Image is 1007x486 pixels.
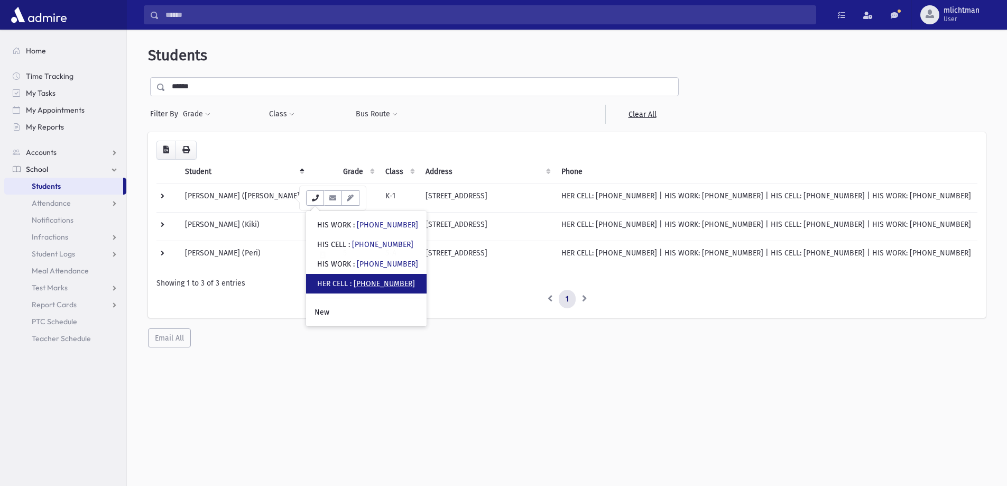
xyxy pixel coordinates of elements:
span: Report Cards [32,300,77,309]
span: Home [26,46,46,56]
th: Address: activate to sort column ascending [419,160,555,184]
a: Attendance [4,195,126,212]
a: Accounts [4,144,126,161]
a: [PHONE_NUMBER] [354,279,415,288]
button: Class [269,105,295,124]
span: Filter By [150,108,182,120]
a: Student Logs [4,245,126,262]
a: Infractions [4,228,126,245]
a: School [4,161,126,178]
td: HER CELL: [PHONE_NUMBER] | HIS WORK: [PHONE_NUMBER] | HIS CELL: [PHONE_NUMBER] | HIS WORK: [PHONE... [555,241,977,269]
span: My Appointments [26,105,85,115]
a: Meal Attendance [4,262,126,279]
div: HER CELL [317,278,415,289]
a: [PHONE_NUMBER] [357,221,418,230]
span: Notifications [32,215,73,225]
span: Students [148,47,207,64]
span: : [353,221,355,230]
span: My Tasks [26,88,56,98]
span: Meal Attendance [32,266,89,276]
button: Email All [148,328,191,347]
a: Students [4,178,123,195]
a: Test Marks [4,279,126,296]
td: K-1 [379,184,419,212]
div: Showing 1 to 3 of 3 entries [156,278,977,289]
td: K [337,184,379,212]
button: Bus Route [355,105,398,124]
td: [PERSON_NAME] (Kiki) [179,212,309,241]
span: Accounts [26,148,57,157]
td: HER CELL: [PHONE_NUMBER] | HIS WORK: [PHONE_NUMBER] | HIS CELL: [PHONE_NUMBER] | HIS WORK: [PHONE... [555,212,977,241]
span: mlichtman [944,6,980,15]
span: Infractions [32,232,68,242]
th: Class: activate to sort column ascending [379,160,419,184]
a: Clear All [605,105,679,124]
span: : [348,240,350,249]
a: My Reports [4,118,126,135]
a: PTC Schedule [4,313,126,330]
th: Student: activate to sort column descending [179,160,309,184]
td: [STREET_ADDRESS] [419,241,555,269]
td: [PERSON_NAME] ([PERSON_NAME]) [179,184,309,212]
a: My Tasks [4,85,126,102]
div: HIS CELL [317,239,413,250]
th: Phone [555,160,977,184]
span: PTC Schedule [32,317,77,326]
button: Print [175,141,197,160]
span: : [350,279,352,288]
img: AdmirePro [8,4,69,25]
button: Grade [182,105,211,124]
input: Search [159,5,816,24]
td: HER CELL: [PHONE_NUMBER] | HIS WORK: [PHONE_NUMBER] | HIS CELL: [PHONE_NUMBER] | HIS WORK: [PHONE... [555,184,977,212]
td: [PERSON_NAME] (Peri) [179,241,309,269]
div: HIS WORK [317,219,418,231]
span: Teacher Schedule [32,334,91,343]
td: [STREET_ADDRESS] [419,184,555,212]
span: My Reports [26,122,64,132]
a: New [306,302,427,322]
a: Report Cards [4,296,126,313]
span: Test Marks [32,283,68,292]
a: [PHONE_NUMBER] [352,240,413,249]
a: Time Tracking [4,68,126,85]
a: [PHONE_NUMBER] [357,260,418,269]
span: User [944,15,980,23]
button: Email Templates [341,190,359,206]
a: Home [4,42,126,59]
a: Teacher Schedule [4,330,126,347]
a: My Appointments [4,102,126,118]
span: Students [32,181,61,191]
span: Time Tracking [26,71,73,81]
span: School [26,164,48,174]
div: HIS WORK [317,259,418,270]
th: Grade: activate to sort column ascending [337,160,379,184]
button: CSV [156,141,176,160]
span: Student Logs [32,249,75,259]
a: 1 [559,290,576,309]
span: Attendance [32,198,71,208]
a: Notifications [4,212,126,228]
td: [STREET_ADDRESS] [419,212,555,241]
span: : [353,260,355,269]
